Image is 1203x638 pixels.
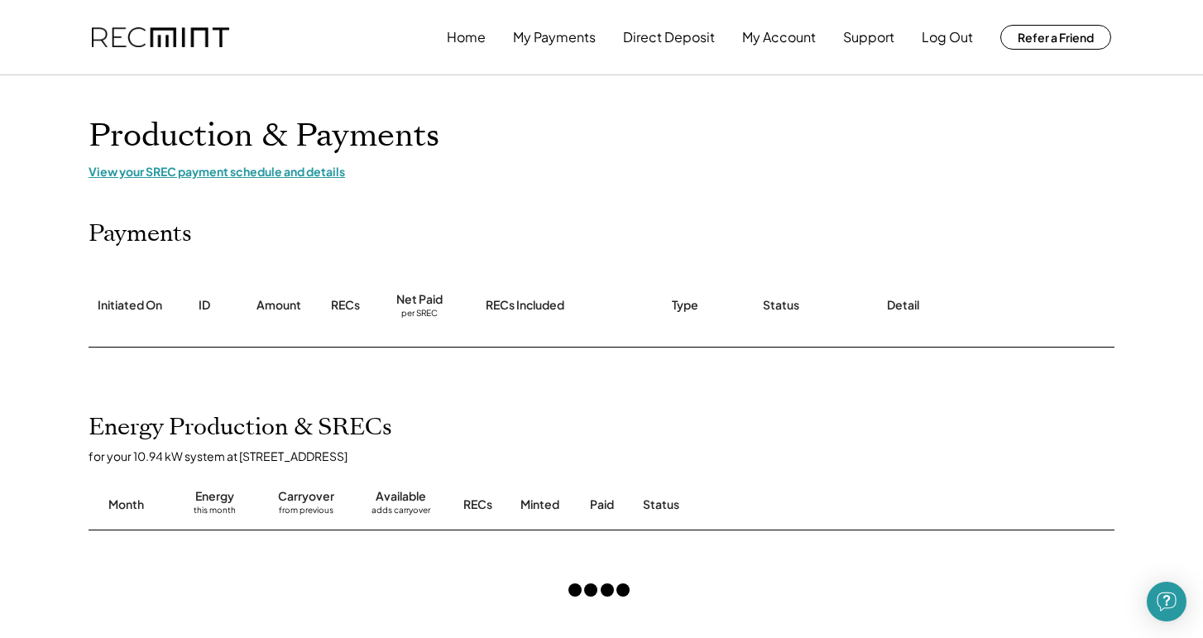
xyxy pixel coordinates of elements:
[89,164,1114,179] div: View your SREC payment schedule and details
[371,505,430,521] div: adds carryover
[194,505,236,521] div: this month
[195,488,234,505] div: Energy
[89,449,1131,463] div: for your 10.94 kW system at [STREET_ADDRESS]
[1000,25,1111,50] button: Refer a Friend
[590,496,614,513] div: Paid
[623,21,715,54] button: Direct Deposit
[89,414,392,442] h2: Energy Production & SRECs
[331,297,360,314] div: RECs
[843,21,894,54] button: Support
[256,297,301,314] div: Amount
[92,27,229,48] img: recmint-logotype%403x.png
[376,488,426,505] div: Available
[513,21,596,54] button: My Payments
[396,291,443,308] div: Net Paid
[89,117,1114,156] h1: Production & Payments
[672,297,698,314] div: Type
[447,21,486,54] button: Home
[279,505,333,521] div: from previous
[742,21,816,54] button: My Account
[463,496,492,513] div: RECs
[89,220,192,248] h2: Payments
[199,297,210,314] div: ID
[1147,582,1186,621] div: Open Intercom Messenger
[108,496,144,513] div: Month
[763,297,799,314] div: Status
[278,488,334,505] div: Carryover
[520,496,559,513] div: Minted
[922,21,973,54] button: Log Out
[486,297,564,314] div: RECs Included
[98,297,162,314] div: Initiated On
[643,496,924,513] div: Status
[401,308,438,320] div: per SREC
[887,297,919,314] div: Detail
